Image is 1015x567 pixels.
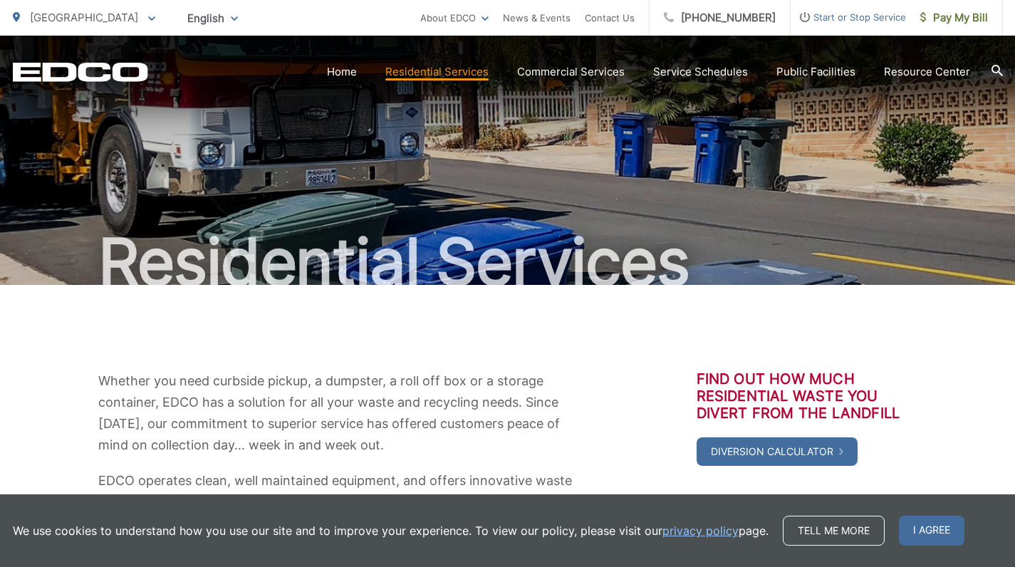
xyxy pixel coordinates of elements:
[697,437,858,466] a: Diversion Calculator
[776,63,855,80] a: Public Facilities
[517,63,625,80] a: Commercial Services
[13,227,1003,298] h1: Residential Services
[98,370,576,456] p: Whether you need curbside pickup, a dumpster, a roll off box or a storage container, EDCO has a s...
[585,9,635,26] a: Contact Us
[13,522,769,539] p: We use cookies to understand how you use our site and to improve your experience. To view our pol...
[899,516,964,546] span: I agree
[385,63,489,80] a: Residential Services
[327,63,357,80] a: Home
[13,62,148,82] a: EDCD logo. Return to the homepage.
[884,63,970,80] a: Resource Center
[653,63,748,80] a: Service Schedules
[783,516,885,546] a: Tell me more
[697,370,917,422] h3: Find out how much residential waste you divert from the landfill
[420,9,489,26] a: About EDCO
[98,470,576,556] p: EDCO operates clean, well maintained equipment, and offers innovative waste collection and recycl...
[30,11,138,24] span: [GEOGRAPHIC_DATA]
[920,9,988,26] span: Pay My Bill
[503,9,571,26] a: News & Events
[177,6,249,31] span: English
[662,522,739,539] a: privacy policy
